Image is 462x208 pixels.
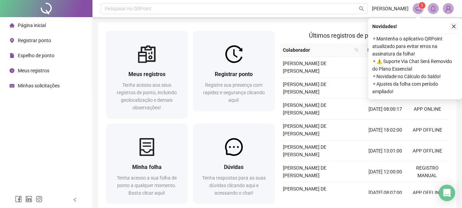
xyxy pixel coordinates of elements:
span: Data/Hora [364,46,394,54]
span: notification [415,5,421,12]
td: REGISTRO MANUAL [406,161,448,182]
span: Minhas solicitações [18,83,60,88]
span: clock-circle [10,68,14,73]
span: schedule [10,83,14,88]
span: [PERSON_NAME] DE [PERSON_NAME] [283,102,326,115]
span: ⚬ Ajustes da folha com período ampliado! [372,80,458,95]
span: environment [10,38,14,43]
span: [PERSON_NAME] DE [PERSON_NAME] [283,165,326,178]
span: close [451,24,456,29]
span: ⚬ Mantenha o aplicativo QRPoint atualizado para evitar erros na assinatura da folha! [372,35,458,58]
span: [PERSON_NAME] [372,5,409,12]
td: [DATE] 12:01:20 [364,78,406,99]
span: home [10,23,14,28]
td: [DATE] 12:00:00 [364,161,406,182]
span: Meus registros [18,68,49,73]
span: facebook [15,196,22,203]
span: instagram [36,196,42,203]
span: Tenha respostas para as suas dúvidas clicando aqui e acessando o chat! [202,175,266,196]
span: Últimos registros de ponto sincronizados [309,32,420,39]
span: [PERSON_NAME] DE [PERSON_NAME] [283,123,326,136]
span: search [359,6,364,11]
span: search [353,45,360,55]
span: Colaborador [283,46,352,54]
span: [PERSON_NAME] DE [PERSON_NAME] [283,186,326,199]
td: APP OFFLINE [406,120,448,140]
div: Open Intercom Messenger [439,185,455,201]
td: [DATE] 18:02:00 [364,120,406,140]
td: APP OFFLINE [406,140,448,161]
span: linkedin [25,196,32,203]
a: DúvidasTenha respostas para as suas dúvidas clicando aqui e acessando o chat! [193,124,275,204]
span: 1 [421,3,423,8]
td: [DATE] 13:01:00 [364,140,406,161]
td: [DATE] 08:00:17 [364,99,406,120]
span: Tenha acesso aos seus registros de ponto, incluindo geolocalização e demais observações! [117,82,177,110]
td: APP ONLINE [406,99,448,120]
span: Registrar ponto [215,71,253,77]
span: [PERSON_NAME] DE [PERSON_NAME] [283,61,326,74]
span: Meus registros [128,71,165,77]
td: APP OFFLINE [406,182,448,203]
span: ⚬ ⚠️ Suporte Via Chat Será Removido do Plano Essencial [372,58,458,73]
span: left [73,197,77,202]
th: Data/Hora [361,44,402,57]
span: bell [430,5,436,12]
td: [DATE] 08:07:00 [364,182,406,203]
span: [PERSON_NAME] DE [PERSON_NAME] [283,82,326,95]
td: [DATE] 13:01:01 [364,57,406,78]
span: Novidades ! [372,23,397,30]
a: Minha folhaTenha acesso a sua folha de ponto a qualquer momento. Basta clicar aqui! [106,124,188,204]
span: Registre sua presença com rapidez e segurança clicando aqui! [203,82,265,103]
span: Registrar ponto [18,38,51,43]
span: ⚬ Novidade no Cálculo do Saldo! [372,73,458,80]
span: Tenha acesso a sua folha de ponto a qualquer momento. Basta clicar aqui! [117,175,177,196]
span: file [10,53,14,58]
img: 88729 [443,3,453,14]
span: Dúvidas [224,164,244,170]
span: Minha folha [132,164,162,170]
a: Registrar pontoRegistre sua presença com rapidez e segurança clicando aqui! [193,31,275,111]
span: Página inicial [18,23,46,28]
span: search [354,48,359,52]
span: Espelho de ponto [18,53,54,58]
span: [PERSON_NAME] DE [PERSON_NAME] [283,144,326,157]
sup: 1 [419,2,425,9]
a: Meus registrosTenha acesso aos seus registros de ponto, incluindo geolocalização e demais observa... [106,31,188,118]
